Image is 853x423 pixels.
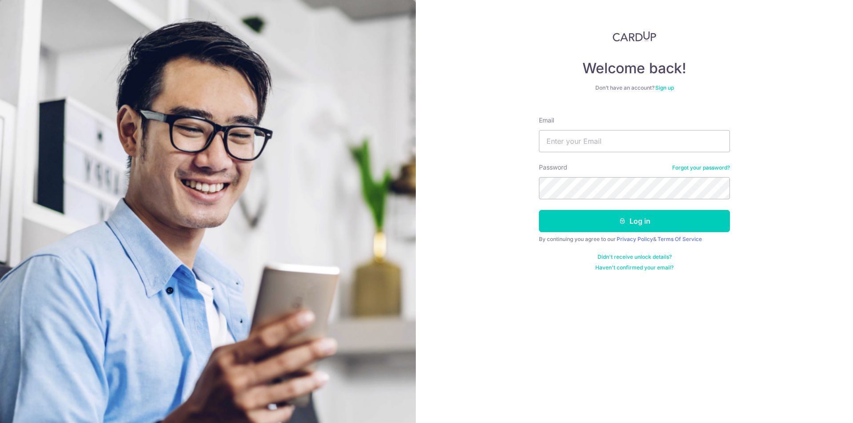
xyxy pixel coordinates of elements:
h4: Welcome back! [539,59,730,77]
a: Terms Of Service [658,236,702,242]
a: Sign up [655,84,674,91]
button: Log in [539,210,730,232]
a: Privacy Policy [617,236,653,242]
label: Password [539,163,567,172]
a: Forgot your password? [672,164,730,171]
a: Haven't confirmed your email? [595,264,674,271]
input: Enter your Email [539,130,730,152]
a: Didn't receive unlock details? [598,253,672,261]
label: Email [539,116,554,125]
div: Don’t have an account? [539,84,730,91]
div: By continuing you agree to our & [539,236,730,243]
img: CardUp Logo [613,31,656,42]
